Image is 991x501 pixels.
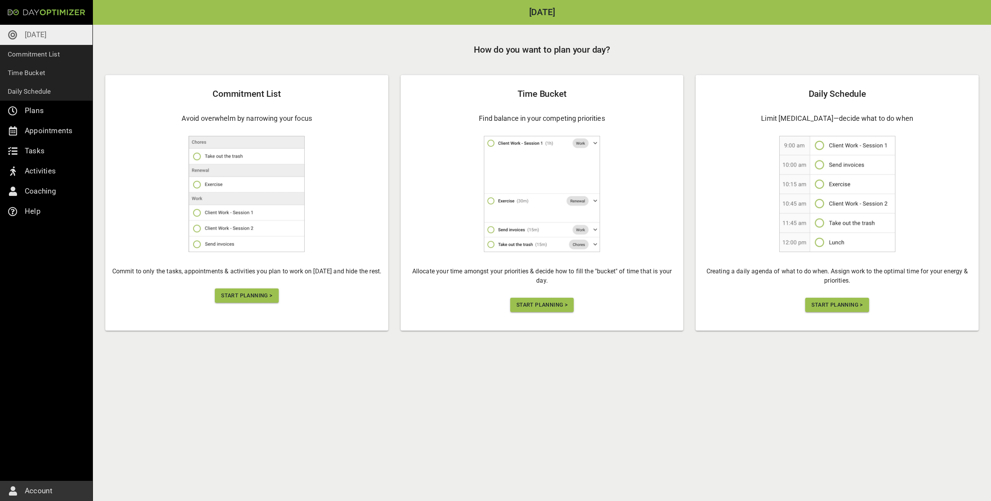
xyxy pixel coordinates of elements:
h2: Daily Schedule [702,88,972,101]
button: Start Planning > [510,298,574,312]
h6: Allocate your time amongst your priorities & decide how to fill the "bucket" of time that is your... [407,267,677,285]
p: Plans [25,105,44,117]
p: Activities [25,165,56,177]
p: Coaching [25,185,57,197]
h2: [DATE] [93,8,991,17]
p: Daily Schedule [8,86,51,97]
h2: How do you want to plan your day? [105,43,979,57]
p: Commitment List [8,49,60,60]
p: Tasks [25,145,45,157]
h2: Commitment List [111,88,382,101]
img: Day Optimizer [8,9,85,15]
h4: Avoid overwhelm by narrowing your focus [111,113,382,124]
p: Account [25,485,52,497]
p: Time Bucket [8,67,45,78]
h4: Find balance in your competing priorities [407,113,677,124]
h6: Creating a daily agenda of what to do when. Assign work to the optimal time for your energy & pri... [702,267,972,285]
span: Start Planning > [811,300,862,310]
span: Start Planning > [516,300,568,310]
p: Appointments [25,125,72,137]
span: Start Planning > [221,291,272,300]
h2: Time Bucket [407,88,677,101]
p: Help [25,205,41,218]
button: Start Planning > [805,298,869,312]
h6: Commit to only the tasks, appointments & activities you plan to work on [DATE] and hide the rest. [111,267,382,276]
p: [DATE] [25,29,46,41]
button: Start Planning > [215,288,278,303]
h4: Limit [MEDICAL_DATA]—decide what to do when [702,113,972,124]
